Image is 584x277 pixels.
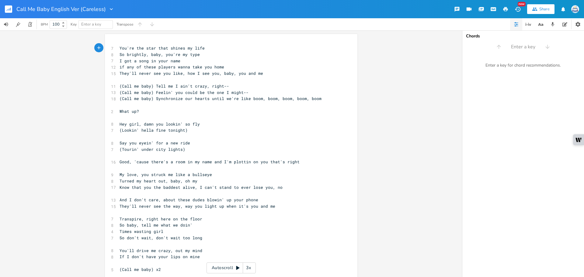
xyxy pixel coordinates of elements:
[120,96,322,101] span: (Call me baby) Synchronize our hearts until we're like boom, boom, boom, boom, boom
[120,254,200,259] span: If I don't have your lips on mine
[466,34,580,38] div: Chords
[120,64,224,70] span: if any of these players wanna take you home
[116,23,133,26] div: Transpose
[120,178,197,184] span: Turned my heart out, baby, oh my
[120,121,200,127] span: Hey girl, damn you lookin' so fly
[120,216,202,222] span: Transpire, right here on the floor
[120,229,163,234] span: Times wasting girl
[81,22,101,27] span: Enter a key
[41,23,48,26] div: BPM
[539,6,550,12] div: Share
[120,147,185,152] span: (Tourin' under city lights)
[120,127,188,133] span: (Lookin' hella fine tonight)
[120,58,180,64] span: I got a song in your name
[243,262,254,273] div: 3x
[120,203,275,209] span: They'll never see the way, way you light up when it's you and me
[120,235,202,241] span: So don't wait, don't wait too long
[120,71,263,76] span: They'll never see you like, how I see you, baby, you and me
[207,262,256,273] div: Autoscroll
[511,43,535,50] span: Enter a key
[518,2,526,6] div: New
[571,5,579,13] img: Sign In
[120,45,205,51] span: You're the star that shines my life
[120,83,229,89] span: (Call me baby) Tell me I ain't crazy, right--
[120,159,300,164] span: Good, 'cause there's a room in my name and I'm plottin on you that's right
[120,222,193,228] span: So baby, tell me what we doin'
[512,4,524,15] button: New
[71,23,77,26] div: Key
[120,109,139,114] span: What up?
[120,248,202,253] span: You'll drive me crazy, out my mind
[120,140,190,146] span: Say you eyein' for a new ride
[120,172,212,177] span: My love, you struck me like a bullseye
[120,52,200,57] span: So brightly, baby, you're my type
[16,6,106,12] span: Call Me Baby English Ver (Careless)
[527,4,554,14] button: Share
[120,185,283,190] span: Know that you the baddest alive, I can't stand to ever lose you, no
[462,59,584,72] div: Enter a key for chord recommendations.
[120,197,258,203] span: And I don't care, about these dudes blowin' up your phone
[120,90,249,95] span: (Call me baby) Feelin' you could be the one I might--
[120,267,161,272] span: (Call me baby) x2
